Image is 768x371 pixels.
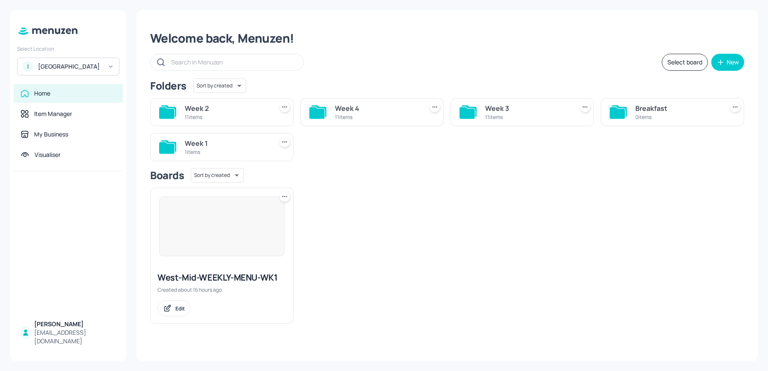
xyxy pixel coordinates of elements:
div: Home [34,89,50,98]
div: I [23,61,33,72]
div: Breakfast [635,103,720,113]
div: Sort by created [191,167,244,184]
div: Boards [150,168,184,182]
div: New [727,59,739,65]
div: Week 4 [335,103,419,113]
div: 0 items [635,113,720,121]
div: [PERSON_NAME] [34,320,116,328]
div: 11 items [335,113,419,121]
button: Select board [662,54,708,71]
div: 11 items [185,113,269,121]
div: West-Mid-WEEKLY-MENU-WK1 [157,272,286,284]
div: Sort by created [193,77,246,94]
div: Created about 16 hours ago. [157,286,286,293]
div: Week 1 [185,138,269,148]
div: Item Manager [34,110,72,118]
div: [EMAIL_ADDRESS][DOMAIN_NAME] [34,328,116,345]
button: New [711,54,744,71]
div: Welcome back, Menuzen! [150,31,744,46]
div: 1 items [185,148,269,156]
div: Select Location [17,45,119,52]
div: Week 3 [485,103,570,113]
div: My Business [34,130,68,139]
div: 11 items [485,113,570,121]
div: [GEOGRAPHIC_DATA] [38,62,102,71]
div: Week 2 [185,103,269,113]
div: Visualiser [35,151,61,159]
input: Search in Menuzen [171,56,295,68]
div: Folders [150,79,186,93]
div: Edit [175,305,185,312]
